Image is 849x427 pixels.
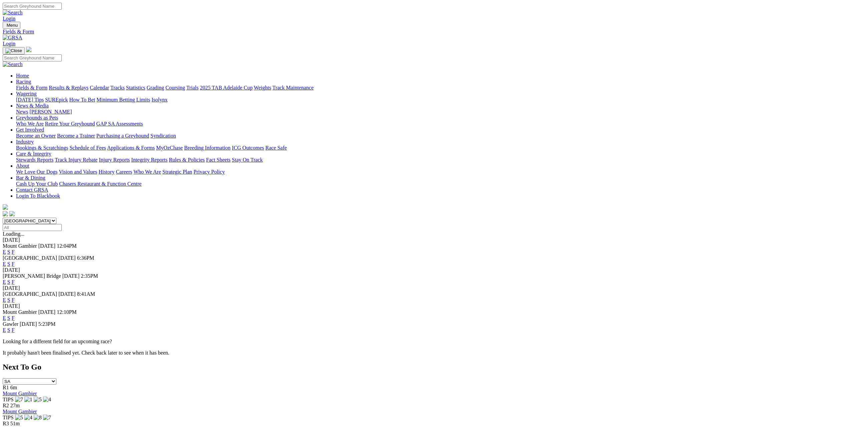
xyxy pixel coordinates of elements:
[57,309,77,315] span: 12:10PM
[16,151,51,157] a: Care & Integrity
[126,85,145,90] a: Statistics
[3,327,6,333] a: E
[3,211,8,216] img: facebook.svg
[20,321,37,327] span: [DATE]
[43,415,51,421] img: 7
[3,47,25,54] button: Toggle navigation
[7,249,10,255] a: S
[96,133,149,139] a: Purchasing a Greyhound
[16,73,29,78] a: Home
[16,133,56,139] a: Become an Owner
[24,397,32,403] img: 1
[45,97,68,102] a: SUREpick
[151,97,167,102] a: Isolynx
[16,97,846,103] div: Wagering
[16,139,34,145] a: Industry
[3,285,846,291] div: [DATE]
[3,297,6,303] a: E
[12,327,15,333] a: F
[16,157,846,163] div: Care & Integrity
[24,415,32,421] img: 4
[16,127,44,133] a: Get Involved
[265,145,287,151] a: Race Safe
[16,109,28,115] a: News
[3,339,846,345] p: Looking for a different field for an upcoming race?
[3,243,37,249] span: Mount Gambier
[16,97,44,102] a: [DATE] Tips
[3,35,22,41] img: GRSA
[43,397,51,403] img: 4
[232,157,263,163] a: Stay On Track
[7,297,10,303] a: S
[16,193,60,199] a: Login To Blackbook
[16,169,57,175] a: We Love Our Dogs
[16,169,846,175] div: About
[3,237,846,243] div: [DATE]
[16,115,58,121] a: Greyhounds as Pets
[16,157,53,163] a: Stewards Reports
[3,415,14,420] span: TIPS
[16,109,846,115] div: News & Media
[69,97,95,102] a: How To Bet
[3,10,23,16] img: Search
[3,409,37,414] a: Mount Gambier
[12,261,15,267] a: F
[99,157,130,163] a: Injury Reports
[3,249,6,255] a: E
[3,397,14,402] span: TIPS
[16,85,47,90] a: Fields & Form
[15,415,23,421] img: 5
[69,145,106,151] a: Schedule of Fees
[16,103,49,109] a: News & Media
[16,121,44,127] a: Who We Are
[16,175,45,181] a: Bar & Dining
[165,85,185,90] a: Coursing
[200,85,253,90] a: 2025 TAB Adelaide Cup
[16,121,846,127] div: Greyhounds as Pets
[16,79,31,84] a: Racing
[58,255,76,261] span: [DATE]
[90,85,109,90] a: Calendar
[9,211,15,216] img: twitter.svg
[3,29,846,35] a: Fields & Form
[16,133,846,139] div: Get Involved
[107,145,155,151] a: Applications & Forms
[15,397,23,403] img: 7
[150,133,176,139] a: Syndication
[3,267,846,273] div: [DATE]
[38,243,56,249] span: [DATE]
[116,169,132,175] a: Careers
[77,255,94,261] span: 6:36PM
[7,315,10,321] a: S
[5,48,22,53] img: Close
[16,145,68,151] a: Bookings & Scratchings
[38,321,56,327] span: 5:23PM
[3,204,8,210] img: logo-grsa-white.png
[206,157,231,163] a: Fact Sheets
[3,391,37,396] a: Mount Gambier
[77,291,95,297] span: 8:41AM
[3,315,6,321] a: E
[16,181,846,187] div: Bar & Dining
[3,224,62,231] input: Select date
[3,303,846,309] div: [DATE]
[96,121,143,127] a: GAP SA Assessments
[16,187,48,193] a: Contact GRSA
[7,279,10,285] a: S
[273,85,314,90] a: Track Maintenance
[49,85,88,90] a: Results & Replays
[10,385,17,390] span: 6m
[254,85,271,90] a: Weights
[3,255,57,261] span: [GEOGRAPHIC_DATA]
[3,291,57,297] span: [GEOGRAPHIC_DATA]
[59,181,141,187] a: Chasers Restaurant & Function Centre
[193,169,225,175] a: Privacy Policy
[3,16,15,21] a: Login
[38,309,56,315] span: [DATE]
[3,403,9,408] span: R2
[3,261,6,267] a: E
[184,145,231,151] a: Breeding Information
[16,85,846,91] div: Racing
[3,279,6,285] a: E
[3,321,18,327] span: Gawler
